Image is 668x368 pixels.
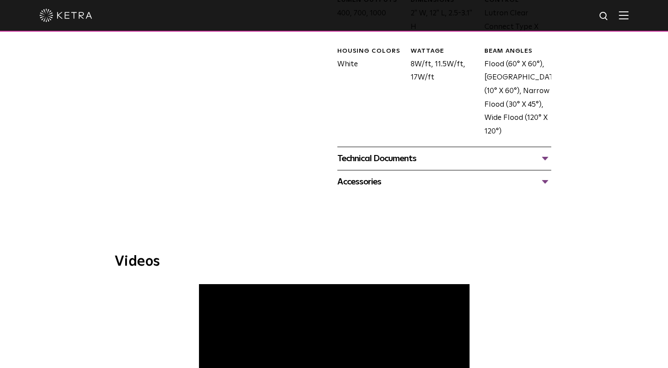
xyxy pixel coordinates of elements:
div: White [331,47,404,138]
div: Flood (60° X 60°), [GEOGRAPHIC_DATA] (10° X 60°), Narrow Flood (30° X 45°), Wide Flood (120° X 120°) [477,47,551,138]
div: Accessories [337,175,551,189]
img: ketra-logo-2019-white [40,9,92,22]
img: search icon [599,11,610,22]
div: HOUSING COLORS [337,47,404,56]
div: 8W/ft, 11.5W/ft, 17W/ft [404,47,477,138]
img: Hamburger%20Nav.svg [619,11,628,19]
div: WATTAGE [411,47,477,56]
div: Technical Documents [337,152,551,166]
h3: Videos [115,255,554,269]
div: BEAM ANGLES [484,47,551,56]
